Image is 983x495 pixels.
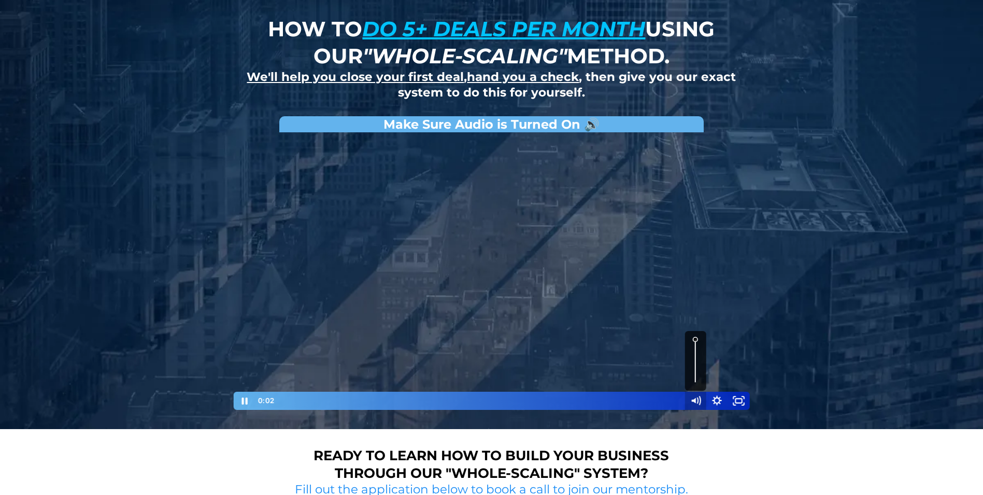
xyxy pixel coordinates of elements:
[247,70,736,100] strong: , , then give you our exact system to do this for yourself.
[362,16,645,42] u: do 5+ deals per month
[314,447,669,482] strong: Ready to learn how to build your business through our "whole-scaling" system?
[383,117,600,132] strong: Make Sure Audio is Turned On 🔊
[467,70,579,84] u: hand you a check
[268,16,715,68] strong: How to using our method.
[363,43,567,68] em: "whole-scaling"
[247,70,464,84] u: We'll help you close your first deal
